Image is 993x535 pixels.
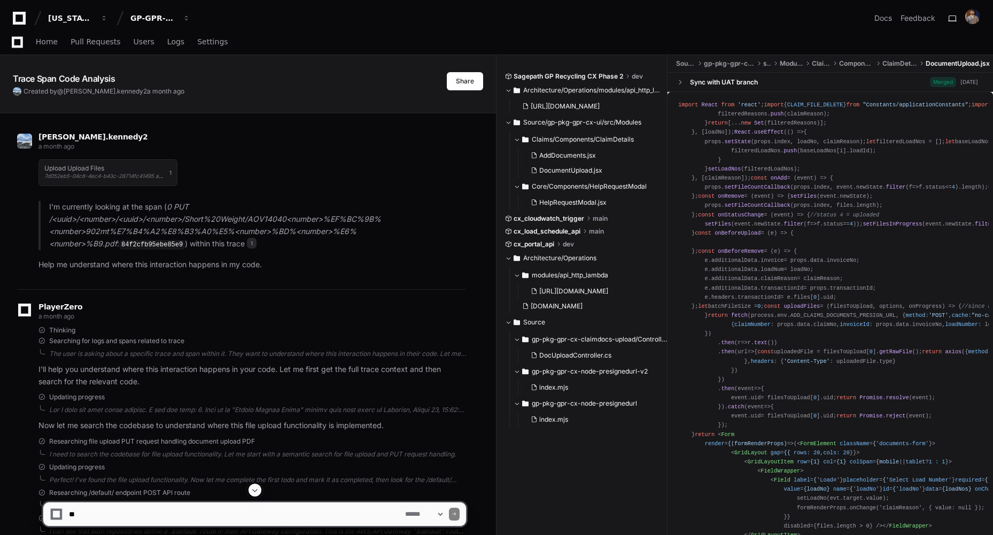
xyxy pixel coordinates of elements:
span: onAdd [771,175,787,181]
span: index.mjs [539,383,568,392]
span: data [797,321,810,328]
span: catch [728,404,744,410]
button: gp-pkg-gpr-cx-node-presignedurl [514,395,668,412]
span: cx_load_schedule_api [514,227,580,236]
span: [PERSON_NAME].kennedy2 [64,87,147,95]
button: DocUploadController.cs [526,348,662,363]
button: HelpRequestModal.jsx [526,195,653,210]
svg: Directory [522,269,529,282]
span: const [695,230,711,236]
span: 0 [813,294,817,300]
span: Field [774,477,790,483]
span: {1} [836,459,846,465]
span: Sagepath GP Recycling CX Phase 2 [514,72,623,81]
span: () => [787,129,804,135]
span: r [738,339,741,346]
button: Architecture/Operations [505,250,660,267]
span: newState [754,221,780,227]
span: < = => [678,431,794,447]
span: GridLayoutItem [748,459,794,465]
span: { [813,477,817,483]
span: documents-form [879,440,925,447]
span: 0 [813,394,817,401]
span: uid [823,413,833,419]
span: {{ [784,449,790,456]
span: {mobile [876,459,899,465]
span: resolve [886,394,909,401]
span: Set [754,120,764,126]
span: FieldWrapper [761,468,800,474]
span: Merged [930,77,956,87]
span: a month ago [38,142,74,150]
span: Load [912,477,926,483]
code: 84f2cfb95ebe85e9 [119,240,185,250]
span: { [873,440,876,447]
span: event [748,404,764,410]
span: headers [711,294,734,300]
span: e [774,248,777,254]
div: Sync with UAT branch [690,78,758,87]
span: setFileCountCallback [725,202,790,208]
span: cols: [824,449,840,456]
span: invoice [761,257,783,263]
span: Form [721,431,734,438]
span: let [945,138,955,145]
span: Number [929,477,949,483]
svg: Directory [522,333,529,346]
span: { [882,477,886,483]
span: GridLayout [734,449,767,456]
span: url [738,348,747,355]
span: setFiles [790,193,817,199]
span: col [823,459,833,465]
span: => [807,221,817,227]
span: Modules [780,59,803,68]
svg: Directory [522,180,529,193]
span: type [879,358,893,365]
span: DocumentUpload.jsx [926,59,990,68]
span: index [774,138,790,145]
span: 4 [952,184,955,190]
span: 'react' [738,102,761,108]
iframe: Open customer support [959,500,988,529]
span: uid [823,294,833,300]
span: Researching file upload PUT request handling document upload PDF [49,437,255,446]
span: const [764,303,781,309]
svg: Directory [522,365,529,378]
span: setFilesInProgress [863,221,922,227]
svg: Directory [514,316,520,329]
span: useEffect [754,129,783,135]
span: Load [820,477,833,483]
span: const [698,212,715,218]
span: filter [886,184,906,190]
span: HelpRequestModal.jsx [539,198,607,207]
p: I'm currently looking at the span ( : ) within this trace [49,201,466,250]
span: //status 4 = uploaded [810,212,879,218]
span: rows: [794,449,810,456]
span: Thinking [49,326,75,335]
button: index.mjs [526,380,662,395]
span: Settings [197,38,228,45]
span: then [721,348,734,355]
span: setFiles [705,221,731,227]
span: additionalData [711,285,757,291]
span: uid [751,413,761,419]
p: Now let me search the codebase to understand where this file upload functionality is implemented. [38,420,466,432]
span: return [708,312,728,319]
span: from [847,102,860,108]
span: CLAIM_FILE_DELETE [787,102,843,108]
span: then [721,339,734,346]
button: Claims/Components/ClaimDetails [514,131,660,148]
span: data [810,257,824,263]
span: additionalData [711,275,757,282]
svg: Directory [522,397,529,410]
span: 1 [942,459,945,465]
span: Updating progress [49,463,105,471]
span: return [836,413,856,419]
span: loadNum [761,266,783,273]
span: : [935,459,938,465]
div: [US_STATE] Pacific [48,13,94,24]
span: => [909,184,919,190]
span: Claims [812,59,831,68]
a: Docs [874,13,892,24]
app-text-character-animate: Trace Span Code Analysis [13,73,115,84]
